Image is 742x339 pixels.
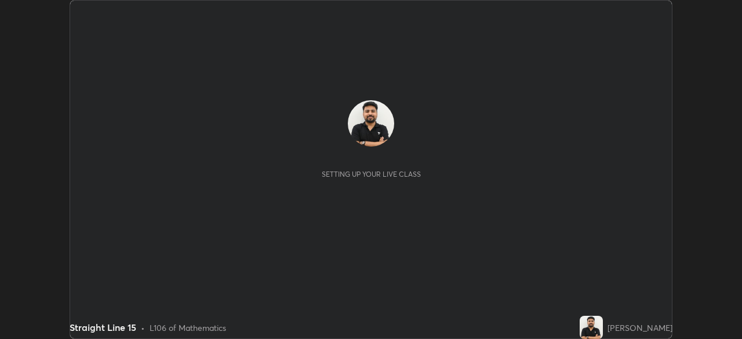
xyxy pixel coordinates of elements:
img: a9ba632262ef428287db51fe8869eec0.jpg [348,100,394,147]
div: Setting up your live class [322,170,421,178]
img: a9ba632262ef428287db51fe8869eec0.jpg [580,316,603,339]
div: • [141,322,145,334]
div: L106 of Mathematics [150,322,226,334]
div: [PERSON_NAME] [608,322,672,334]
div: Straight Line 15 [70,320,136,334]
